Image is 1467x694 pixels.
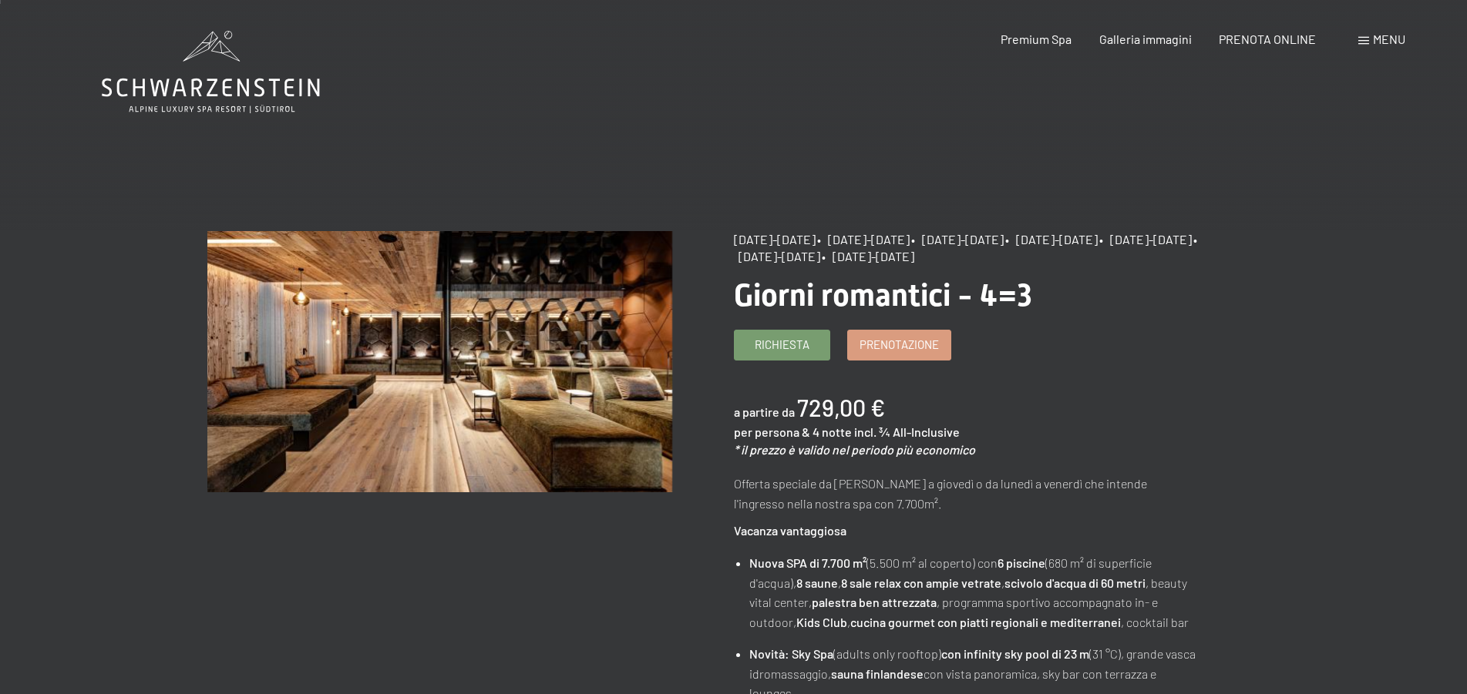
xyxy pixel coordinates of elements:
span: • [DATE]-[DATE] [817,232,910,246]
strong: 8 sale relax con ampie vetrate [841,575,1001,590]
strong: Vacanza vantaggiosa [734,523,846,538]
p: Offerta speciale da [PERSON_NAME] a giovedì o da lunedì a venerdì che intende l'ingresso nella no... [734,474,1199,513]
b: 729,00 € [797,394,885,421]
em: * il prezzo è valido nel periodo più economico [734,442,975,457]
strong: 6 piscine [998,555,1045,570]
strong: Nuova SPA di 7.700 m² [749,555,866,570]
a: PRENOTA ONLINE [1219,32,1316,46]
a: Galleria immagini [1099,32,1192,46]
a: Richiesta [735,330,829,360]
span: • [DATE]-[DATE] [1005,232,1098,246]
span: [DATE]-[DATE] [734,232,816,246]
span: • [DATE]-[DATE] [1099,232,1192,246]
strong: Kids Club [796,615,847,629]
strong: cucina gourmet con piatti regionali e mediterranei [850,615,1121,629]
strong: sauna finlandese [831,666,924,681]
strong: scivolo d'acqua di 60 metri [1004,575,1146,590]
span: • [DATE]-[DATE] [822,249,914,263]
a: Premium Spa [1001,32,1072,46]
span: 4 notte [813,424,852,439]
strong: 8 saune [796,575,838,590]
span: • [DATE]-[DATE] [911,232,1004,246]
strong: Novità: Sky Spa [749,646,833,661]
a: Prenotazione [848,330,951,360]
span: Prenotazione [860,337,939,353]
span: a partire da [734,404,795,419]
li: (5.500 m² al coperto) con (680 m² di superficie d'acqua), , , , beauty vital center, , programma ... [749,553,1198,632]
span: Menu [1373,32,1405,46]
strong: palestra ben attrezzata [812,595,937,609]
span: Richiesta [755,337,809,353]
span: Giorni romantici - 4=3 [734,277,1032,313]
img: Giorni romantici - 4=3 [207,231,672,492]
span: per persona & [734,424,810,439]
strong: con infinity sky pool di 23 m [941,646,1089,661]
span: incl. ¾ All-Inclusive [854,424,960,439]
